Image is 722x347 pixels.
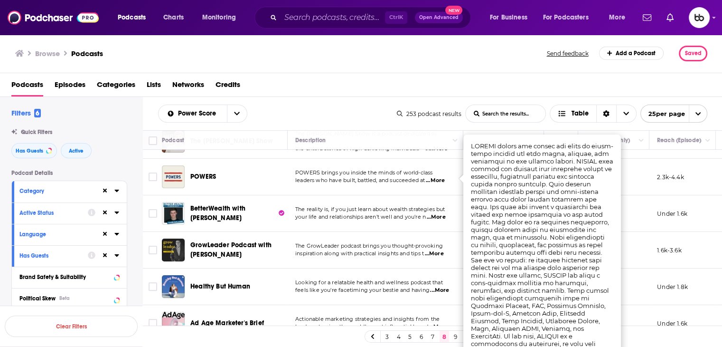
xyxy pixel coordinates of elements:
span: Table [572,110,589,117]
span: inspiration along with practical insights and tips t [295,250,424,257]
a: 9 [451,331,460,342]
a: Ad Age Marketer's Brief [190,318,264,328]
span: POWERS [190,173,216,181]
img: Ad Age Marketer's Brief [162,312,185,335]
p: 2.3k-4.4k [657,173,684,181]
button: open menu [483,10,539,25]
button: Column Actions [450,135,461,146]
a: Show notifications dropdown [639,10,655,26]
div: Has Guests [19,252,82,259]
a: Lists [147,77,161,96]
a: Credits [216,77,240,96]
a: BetterWealth with [PERSON_NAME] [190,204,284,223]
p: Under 1.6k [657,210,687,218]
span: GrowLeader Podcast with [PERSON_NAME] [190,241,272,259]
span: Saved [685,50,702,57]
span: Monitoring [202,11,236,24]
div: Brand Safety & Suitability [19,274,111,280]
a: Episodes [55,77,85,96]
a: Show notifications dropdown [663,10,677,26]
img: POWERS [162,165,185,188]
span: BetterWealth with [PERSON_NAME] [190,204,245,222]
span: Charts [163,11,184,24]
div: Beta [59,295,70,301]
button: Saved [679,46,707,61]
span: Toggle select row [149,319,157,328]
p: Under 1.8k [657,283,688,291]
a: Healthy But Human [190,282,250,291]
a: Categories [97,77,135,96]
button: open menu [602,10,637,25]
span: leaders who have built, battled, and succeeded at [295,177,425,183]
button: Column Actions [636,135,647,146]
a: 10 [462,331,472,342]
span: Toggle select row [149,246,157,254]
a: 3 [383,331,392,342]
img: Podchaser - Follow, Share and Rate Podcasts [8,9,99,27]
span: Power Score [178,110,219,117]
span: Actionable marketing strategies and insights from the [295,316,440,322]
span: ...More [430,287,449,294]
h2: Filters [11,108,41,117]
button: Has Guests [19,250,88,261]
div: Description [295,135,326,146]
img: User Profile [689,7,710,28]
button: Category [19,185,101,197]
span: ...More [426,213,445,221]
span: Quick Filters [21,129,52,135]
span: Healthy But Human [190,282,250,290]
button: Language [19,228,101,240]
div: Language [19,231,95,238]
button: Has Guests [11,143,57,158]
span: Ad Age Marketer's Brief [190,319,264,327]
button: open menu [227,105,247,122]
img: BetterWealth with Caleb Guilliams [162,202,185,225]
a: GrowLeader Podcast with [PERSON_NAME] [190,241,284,260]
a: Podcasts [71,49,103,58]
h3: Browse [35,49,60,58]
span: New [445,6,462,15]
div: Podcast [162,135,184,146]
button: Show profile menu [689,7,710,28]
img: Healthy But Human [162,275,185,298]
button: open menu [537,10,602,25]
button: Clear Filters [5,316,138,337]
span: For Podcasters [543,11,589,24]
span: Looking for a relatable health and wellness podcast that [295,279,443,286]
a: Podcasts [11,77,43,96]
a: Brand Safety & Suitability [19,271,119,283]
span: The GrowLeader podcast brings you thought-provoking [295,242,443,249]
button: Column Actions [702,135,713,146]
p: 1.6k-3.6k [657,246,682,254]
span: 6 [34,109,41,117]
button: open menu [640,105,707,123]
div: 253 podcast results [397,110,461,117]
span: Active [69,148,84,154]
a: POWERS [190,172,216,182]
span: Toggle select row [149,173,157,181]
a: Charts [157,10,189,25]
span: Ctrl K [385,11,407,24]
div: Reach (Episode) [657,135,701,146]
img: GrowLeader Podcast with Chris Hodges [162,239,185,261]
span: POWERS brings you inside the minds of world-class [295,169,432,176]
button: Choose View [550,105,637,123]
span: More [609,11,625,24]
a: Add a Podcast [599,47,664,60]
div: Search podcasts, credits, & more... [263,7,480,29]
button: Active [61,143,92,158]
span: 25 per page [641,106,685,121]
a: 8 [440,331,449,342]
span: For Business [490,11,527,24]
button: open menu [111,10,158,25]
button: Open AdvancedNew [415,12,463,23]
h2: Choose List sort [158,105,247,123]
a: Networks [172,77,204,96]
